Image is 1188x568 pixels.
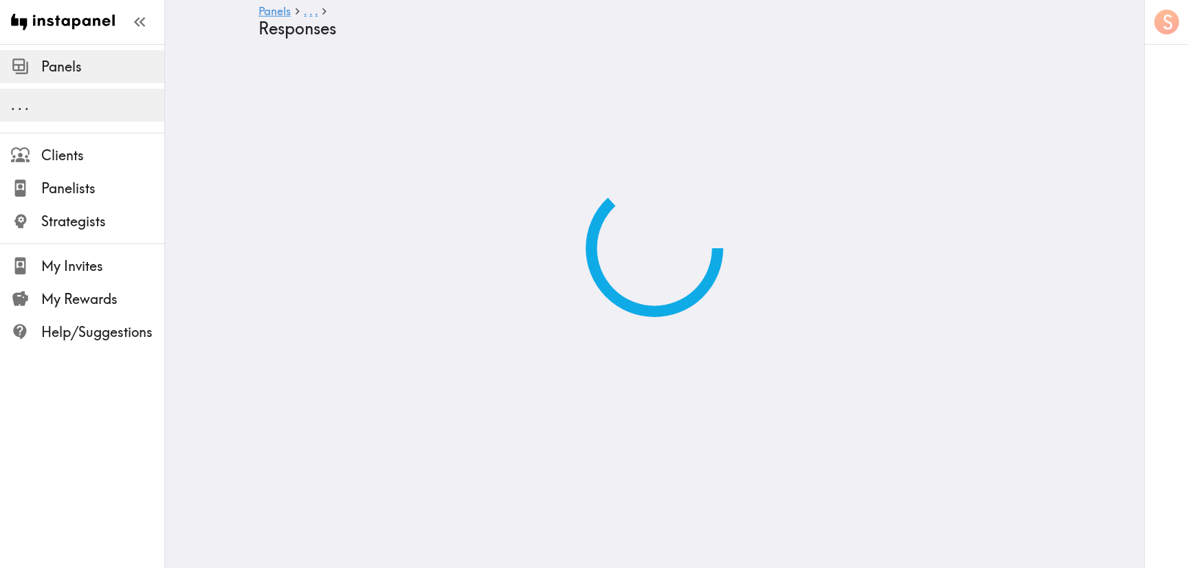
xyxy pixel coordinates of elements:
span: Clients [41,146,164,165]
button: S [1153,8,1180,36]
span: Panelists [41,179,164,198]
h4: Responses [258,19,1039,39]
span: Panels [41,57,164,76]
span: My Rewards [41,290,164,309]
span: . [11,96,15,113]
span: Strategists [41,212,164,231]
span: My Invites [41,256,164,276]
a: Panels [258,6,291,19]
span: Help/Suggestions [41,323,164,342]
span: . [309,4,312,18]
span: S [1163,10,1173,34]
span: . [315,4,318,18]
span: . [304,4,307,18]
span: . [18,96,22,113]
a: ... [304,6,318,19]
span: . [25,96,29,113]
